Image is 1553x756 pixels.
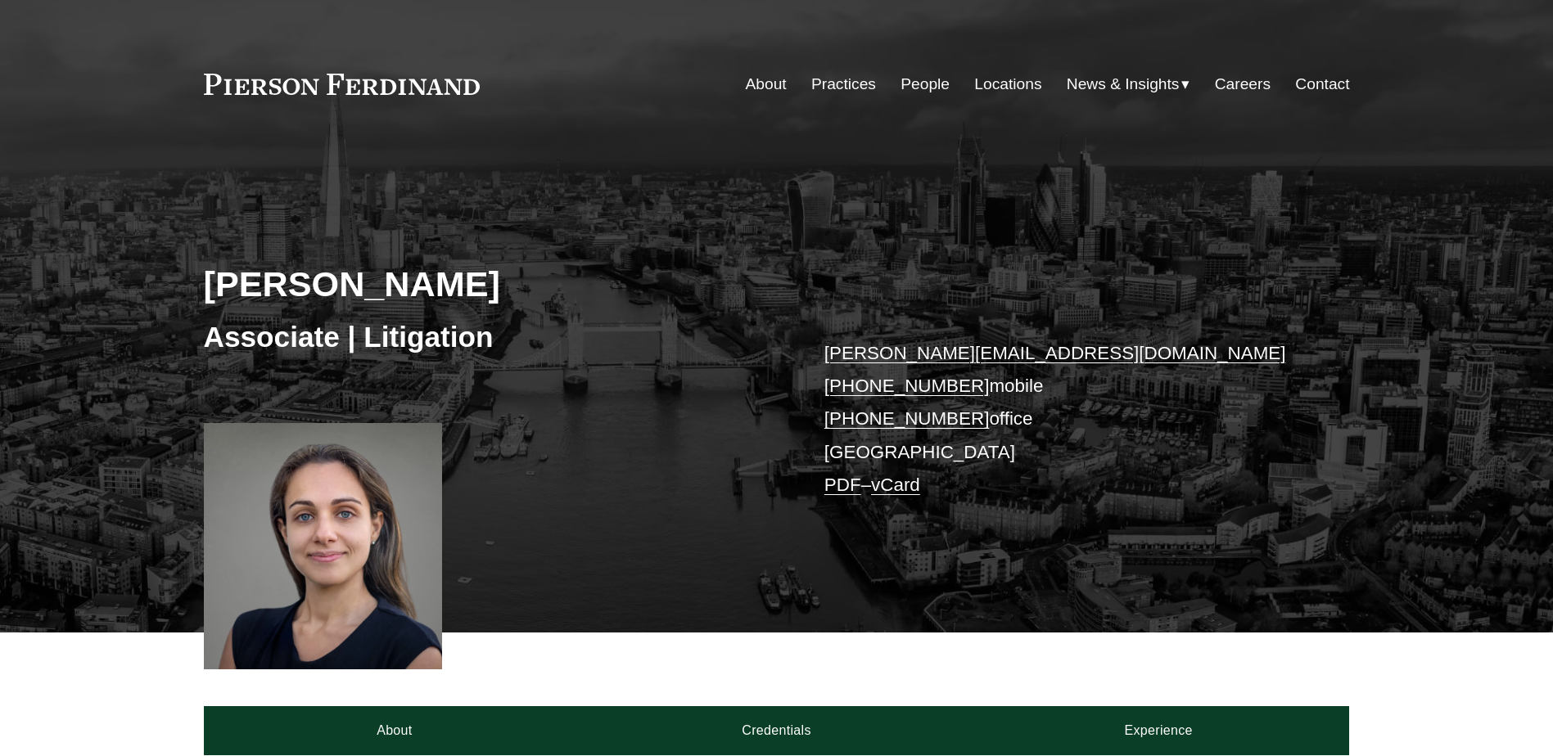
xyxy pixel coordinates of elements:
a: People [901,69,950,100]
a: Contact [1295,69,1349,100]
a: Careers [1215,69,1271,100]
h3: Associate | Litigation [204,319,777,355]
a: vCard [871,475,920,495]
a: [PERSON_NAME][EMAIL_ADDRESS][DOMAIN_NAME] [824,343,1286,363]
h2: [PERSON_NAME] [204,263,777,305]
a: About [204,706,586,755]
p: mobile office [GEOGRAPHIC_DATA] – [824,337,1302,502]
a: Credentials [585,706,968,755]
a: About [746,69,787,100]
a: Practices [811,69,876,100]
a: [PHONE_NUMBER] [824,408,990,429]
a: Experience [968,706,1350,755]
a: folder dropdown [1067,69,1190,100]
a: [PHONE_NUMBER] [824,376,990,396]
a: Locations [974,69,1041,100]
a: PDF [824,475,861,495]
span: News & Insights [1067,70,1180,99]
